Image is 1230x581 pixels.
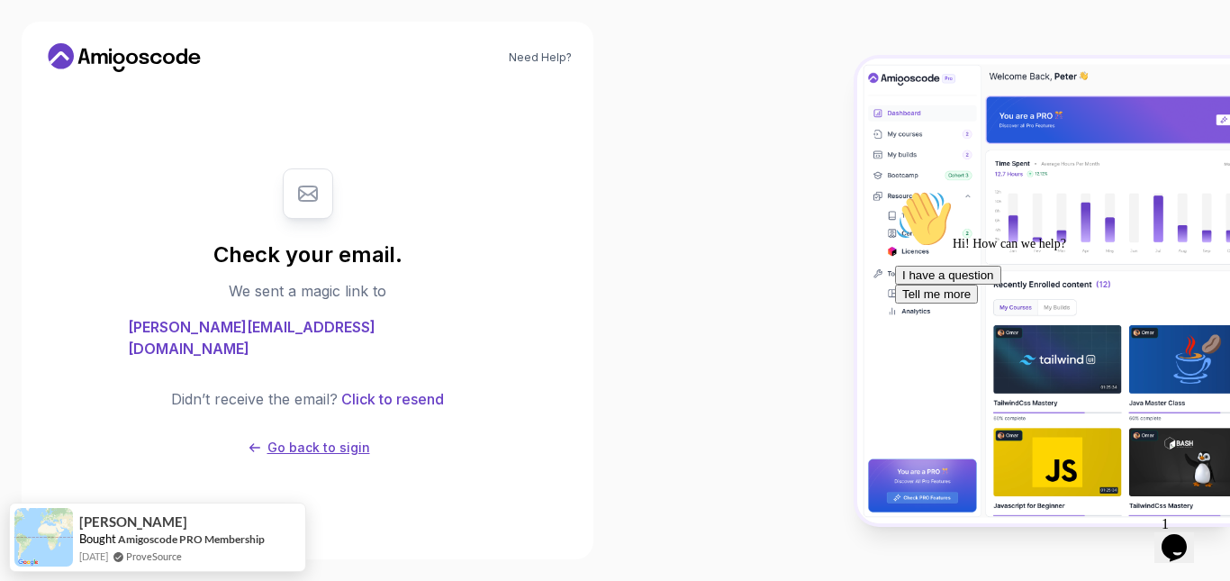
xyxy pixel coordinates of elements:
button: Tell me more [7,102,90,121]
a: Home link [43,43,205,72]
a: Amigoscode PRO Membership [118,532,265,546]
span: [PERSON_NAME] [79,514,187,530]
span: Bought [79,531,116,546]
h1: Check your email. [213,241,402,269]
img: :wave: [7,7,65,65]
img: provesource social proof notification image [14,508,73,567]
a: Need Help? [509,50,572,65]
span: [DATE] [79,549,108,564]
button: Click to resend [338,388,444,410]
p: Didn’t receive the email? [171,388,338,410]
button: Go back to sigin [246,439,370,457]
p: We sent a magic link to [229,280,386,302]
span: [PERSON_NAME][EMAIL_ADDRESS][DOMAIN_NAME] [128,316,488,359]
iframe: chat widget [888,183,1212,500]
img: Amigoscode Dashboard [857,59,1230,523]
iframe: chat widget [1154,509,1212,563]
span: Hi! How can we help? [7,54,178,68]
button: I have a question [7,83,113,102]
div: 👋Hi! How can we help?I have a questionTell me more [7,7,331,121]
p: Go back to sigin [267,439,370,457]
a: ProveSource [126,550,182,562]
